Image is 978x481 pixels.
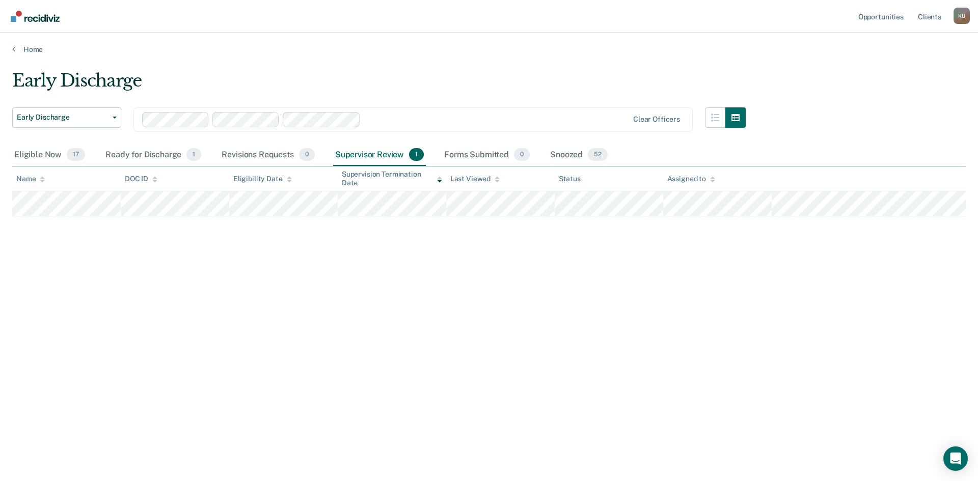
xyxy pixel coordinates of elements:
div: DOC ID [125,175,157,183]
div: Open Intercom Messenger [943,446,968,471]
button: Early Discharge [12,107,121,128]
div: Forms Submitted0 [442,144,532,166]
span: 0 [299,148,315,161]
img: Recidiviz [11,11,60,22]
div: Last Viewed [450,175,500,183]
div: Eligibility Date [233,175,292,183]
span: 52 [588,148,608,161]
span: 0 [514,148,530,161]
div: Supervision Termination Date [342,170,442,187]
div: Status [559,175,581,183]
div: K U [954,8,970,24]
span: Early Discharge [17,113,108,122]
a: Home [12,45,966,54]
div: Assigned to [667,175,715,183]
div: Early Discharge [12,70,746,99]
div: Revisions Requests0 [220,144,316,166]
div: Eligible Now17 [12,144,87,166]
span: 17 [67,148,85,161]
div: Name [16,175,45,183]
div: Clear officers [633,115,680,124]
div: Supervisor Review1 [333,144,426,166]
span: 1 [186,148,201,161]
div: Snoozed52 [548,144,610,166]
span: 1 [409,148,424,161]
button: Profile dropdown button [954,8,970,24]
div: Ready for Discharge1 [103,144,203,166]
